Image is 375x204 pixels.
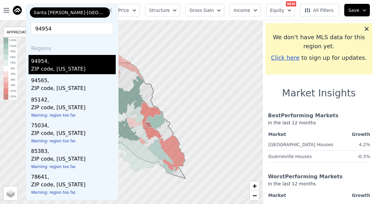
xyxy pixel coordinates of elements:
td: +3% [8,60,17,66]
td: -15% [8,94,17,100]
div: Warning: region too far. [31,164,116,171]
span: Gross Gain [189,7,214,13]
img: Pellego [13,6,22,15]
div: Best Performing Markets [268,112,371,120]
div: Warning: region too far. [31,190,116,196]
span: All Filters [304,7,334,13]
div: ZIP code, [US_STATE] [31,84,116,93]
td: +12% [8,43,17,49]
td: +9% [8,49,17,55]
td: -12% [8,88,17,94]
span: + [253,182,257,190]
div: Regions [29,40,116,55]
span: Save [348,7,359,13]
div: 94565, [31,74,116,84]
th: Growth [339,191,371,200]
button: Structure [145,4,180,16]
span: Equity [270,7,284,13]
div: 94954, [31,55,116,65]
div: to sign up for updates. [271,53,367,62]
div: ZIP code, [US_STATE] [31,65,116,74]
span: Income [234,7,250,13]
span: 4.2% [359,142,370,147]
div: We don't have MLS data for this region yet. [271,33,367,51]
div: 85142, [31,93,116,104]
button: Income [229,4,261,16]
a: Guerneville Houses [268,151,312,160]
div: ZIP code, [US_STATE] [31,155,116,164]
button: Price [114,4,140,16]
input: Enter another location [31,23,113,34]
div: APPRECIATION [3,27,41,37]
button: Gross Gain [185,4,224,16]
div: NEW [286,1,296,6]
h1: Market Insights [282,87,356,99]
a: [GEOGRAPHIC_DATA] Houses [268,139,333,148]
a: Zoom in [250,181,259,191]
div: In the last 12 months [268,120,371,130]
button: All Filters [300,4,339,16]
td: +6% [8,55,17,60]
a: Zoom out [250,191,259,200]
div: ZIP code, [US_STATE] [31,181,116,190]
div: 85383, [31,145,116,155]
td: 0% [8,66,17,72]
div: ZIP code, [US_STATE] [31,104,116,113]
span: Santa [PERSON_NAME]-[GEOGRAPHIC_DATA] [34,9,106,16]
div: Worst Performing Markets [268,173,371,181]
div: 78641, [31,171,116,181]
td: +15% [8,38,17,43]
span: − [253,191,257,200]
div: 75034, [31,119,116,129]
div: In the last 12 months [268,181,371,191]
th: Market [268,130,347,139]
a: Layers [4,186,18,200]
div: Warning: region too far. [31,113,116,119]
span: Structure [149,7,170,13]
span: Price [118,7,129,13]
button: Save [344,4,370,16]
td: -9% [8,83,17,88]
button: Equity [266,4,295,16]
span: -0.3% [357,154,370,159]
div: Warning: region too far. [31,138,116,145]
div: ZIP code, [US_STATE] [31,129,116,138]
span: Click here [271,54,299,61]
th: Market [268,191,339,200]
th: Growth [347,130,371,139]
td: -6% [8,77,17,83]
td: -3% [8,71,17,77]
